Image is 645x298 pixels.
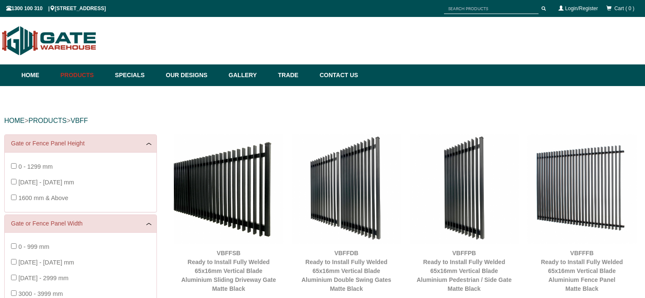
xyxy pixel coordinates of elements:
a: VBFFSBReady to Install Fully Welded 65x16mm Vertical BladeAluminium Sliding Driveway GateMatte Black [181,250,276,292]
span: 1300 100 310 | [STREET_ADDRESS] [6,6,106,11]
img: VBFFFB - Ready to Install Fully Welded 65x16mm Vertical Blade - Aluminium Fence Panel - Matte Bla... [527,134,637,244]
a: Contact Us [316,64,358,86]
a: Gate or Fence Panel Width [11,219,150,228]
a: VBFF [70,117,88,124]
img: VBFFPB - Ready to Install Fully Welded 65x16mm Vertical Blade - Aluminium Pedestrian / Side Gate ... [410,134,519,244]
span: [DATE] - [DATE] mm [18,259,74,266]
img: VBFFDB - Ready to Install Fully Welded 65x16mm Vertical Blade - Aluminium Double Swing Gates - Ma... [292,134,401,244]
a: HOME [4,117,25,124]
a: PRODUCTS [28,117,67,124]
a: VBFFDBReady to Install Fully Welded 65x16mm Vertical BladeAluminium Double Swing GatesMatte Black [302,250,391,292]
a: Our Designs [162,64,224,86]
span: [DATE] - 2999 mm [18,275,68,281]
a: VBFFPBReady to Install Fully Welded 65x16mm Vertical BladeAluminium Pedestrian / Side GateMatte B... [416,250,511,292]
span: 3000 - 3999 mm [18,290,63,297]
span: 0 - 999 mm [18,243,49,250]
a: Trade [274,64,315,86]
a: Home [22,64,56,86]
a: Products [56,64,111,86]
a: Gate or Fence Panel Height [11,139,150,148]
input: SEARCH PRODUCTS [444,3,539,14]
span: Cart ( 0 ) [614,6,634,11]
a: VBFFFBReady to Install Fully Welded 65x16mm Vertical BladeAluminium Fence PanelMatte Black [541,250,623,292]
a: Specials [111,64,162,86]
a: Gallery [224,64,274,86]
img: VBFFSB - Ready to Install Fully Welded 65x16mm Vertical Blade - Aluminium Sliding Driveway Gate -... [174,134,283,244]
a: Login/Register [565,6,598,11]
span: 0 - 1299 mm [18,163,53,170]
span: [DATE] - [DATE] mm [18,179,74,186]
span: 1600 mm & Above [18,195,68,201]
div: > > [4,107,641,134]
